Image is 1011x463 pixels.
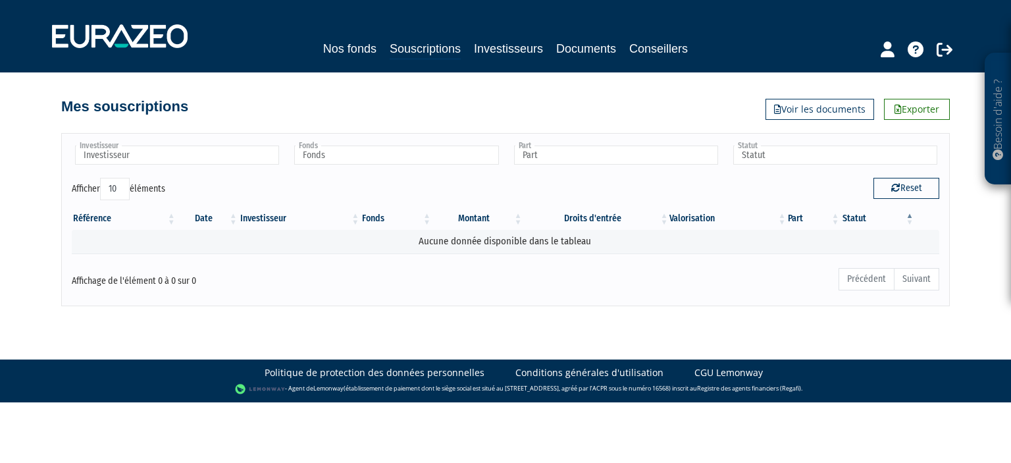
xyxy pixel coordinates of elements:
[52,24,188,48] img: 1732889491-logotype_eurazeo_blanc_rvb.png
[100,178,130,200] select: Afficheréléments
[72,207,177,230] th: Référence : activer pour trier la colonne par ordre croissant
[697,384,801,393] a: Registre des agents financiers (Regafi)
[235,383,286,396] img: logo-lemonway.png
[72,230,939,253] td: Aucune donnée disponible dans le tableau
[765,99,874,120] a: Voir les documents
[991,60,1006,178] p: Besoin d'aide ?
[873,178,939,199] button: Reset
[72,178,165,200] label: Afficher éléments
[361,207,432,230] th: Fonds: activer pour trier la colonne par ordre croissant
[474,40,543,58] a: Investisseurs
[841,207,916,230] th: Statut : activer pour trier la colonne par ordre d&eacute;croissant
[72,267,422,288] div: Affichage de l'élément 0 à 0 sur 0
[524,207,670,230] th: Droits d'entrée: activer pour trier la colonne par ordre croissant
[884,99,950,120] a: Exporter
[788,207,841,230] th: Part: activer pour trier la colonne par ordre croissant
[556,40,616,58] a: Documents
[390,40,461,60] a: Souscriptions
[694,366,763,379] a: CGU Lemonway
[515,366,663,379] a: Conditions générales d'utilisation
[61,99,188,115] h4: Mes souscriptions
[239,207,361,230] th: Investisseur: activer pour trier la colonne par ordre croissant
[323,40,376,58] a: Nos fonds
[265,366,484,379] a: Politique de protection des données personnelles
[432,207,524,230] th: Montant: activer pour trier la colonne par ordre croissant
[177,207,239,230] th: Date: activer pour trier la colonne par ordre croissant
[13,383,998,396] div: - Agent de (établissement de paiement dont le siège social est situé au [STREET_ADDRESS], agréé p...
[313,384,344,393] a: Lemonway
[629,40,688,58] a: Conseillers
[669,207,787,230] th: Valorisation: activer pour trier la colonne par ordre croissant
